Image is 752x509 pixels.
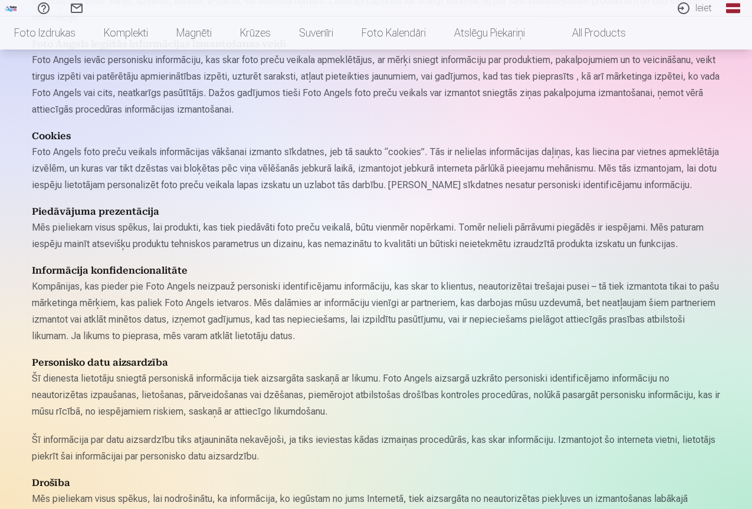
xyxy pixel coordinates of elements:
[32,219,721,252] p: Mēs pieliekam visus spēkus, lai produkti, kas tiek piedāvāti foto preču veikalā, būtu vienmēr nop...
[32,205,721,219] h4: Piedāvājuma prezentācija
[226,17,285,50] a: Krūzes
[32,264,721,278] h4: Informācija konfidencionalitāte
[32,432,721,465] p: Šī informācija par datu aizsardzību tiks atjaunināta nekavējoši, ja tiks ieviestas kādas izmaiņas...
[32,356,721,370] h4: Personisko datu aizsardzība
[162,17,226,50] a: Magnēti
[285,17,347,50] a: Suvenīri
[32,130,721,144] h4: Cookies
[32,370,721,420] p: Šī dienesta lietotāju sniegtā personiskā informācija tiek aizsargāta saskaņā ar likumu. Foto Ange...
[32,477,721,491] h4: Drošība
[440,17,539,50] a: Atslēgu piekariņi
[5,5,18,12] img: /fa1
[90,17,162,50] a: Komplekti
[347,17,440,50] a: Foto kalendāri
[32,52,721,118] p: Foto Angels ievāc personisku informāciju, kas skar foto preču veikala apmeklētājus, ar mērķi snie...
[32,144,721,193] p: Foto Angels foto preču veikals informācijas vākšanai izmanto sīkdatnes, jeb tā saukto “cookies”. ...
[32,278,721,344] p: Kompānijas, kas pieder pie Foto Angels neizpauž personiski identificējamu informāciju, kas skar t...
[539,17,640,50] a: All products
